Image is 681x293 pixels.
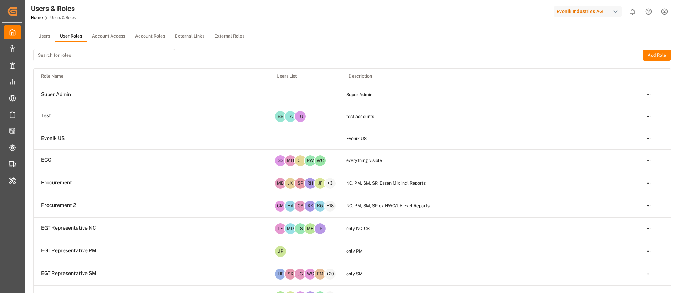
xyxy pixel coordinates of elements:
span: Procurement [41,180,72,186]
p: + 3 [327,181,333,185]
span: HF [275,269,286,280]
span: JG [295,269,306,280]
th: Users List [269,69,341,84]
span: CS [295,201,306,212]
p: + 20 [326,272,334,276]
span: SS [275,155,286,166]
input: Search for roles [33,49,175,61]
button: External Roles [209,31,249,42]
span: RH [305,178,316,189]
span: JF [315,178,326,189]
span: SP [295,178,306,189]
button: Help Center [641,4,657,19]
span: HA [285,201,296,212]
span: JX [285,178,296,189]
button: MB [274,177,287,190]
button: SP [294,177,306,190]
button: SS [274,110,287,123]
span: KK [305,201,316,212]
span: LE [275,223,286,234]
td: only SM [341,263,639,285]
span: FM [315,269,326,280]
span: ECO [41,157,51,163]
button: LE [274,222,287,235]
button: HF [274,268,287,280]
button: External Links [170,31,209,42]
button: RH [304,177,316,190]
button: JP [314,222,326,235]
button: SS [274,154,287,167]
span: KG [315,201,326,212]
button: HA [284,200,297,212]
span: TS [295,223,306,234]
button: TU [294,110,306,123]
button: TS [294,222,306,235]
button: WS [304,268,316,280]
td: Super Admin [341,84,639,105]
span: ME [305,223,316,234]
span: TA [285,111,296,122]
button: KG [314,200,326,212]
button: SK [284,268,297,280]
button: show 0 new notifications [625,4,641,19]
button: UP [274,245,287,258]
td: everything visible [341,149,639,172]
span: MD [285,223,296,234]
span: MH [285,155,296,166]
th: Role Name [34,69,269,84]
button: User Roles [55,31,87,42]
span: EGT Representative SM [41,270,96,277]
button: ME [304,222,316,235]
span: EGT Representative NC [41,225,96,231]
button: MH [284,154,297,167]
span: Procurement 2 [41,202,76,209]
span: UP [275,246,286,257]
button: MD [284,222,297,235]
button: Users [33,31,55,42]
button: FM [314,268,326,280]
td: only NC-CS [341,217,639,240]
span: MB [275,178,286,189]
span: JP [315,223,326,234]
td: test accounts [341,105,639,128]
a: Home [31,15,43,20]
div: Users & Roles [31,3,76,14]
span: Evonik US [41,135,65,142]
button: WC [314,154,326,167]
button: CM [274,200,287,212]
td: NC, PM, SM, SP ex NWC/UK excl Reports [341,195,639,217]
span: CM [275,201,286,212]
span: SS [275,111,286,122]
p: + 18 [327,204,334,208]
span: EGT Representative PM [41,248,96,254]
button: KK [304,200,316,212]
button: Account Roles [130,31,170,42]
button: JX [284,177,297,190]
span: WC [315,155,326,166]
button: Account Access [87,31,130,42]
button: TA [284,110,297,123]
span: CL [295,155,306,166]
button: CS [294,200,306,212]
button: Add Role [643,50,671,61]
span: WS [305,269,316,280]
div: Evonik Industries AG [554,6,622,17]
span: Super Admin [41,91,71,98]
button: PW [304,154,316,167]
td: NC, PM, SM, SP, Essen Mix incl Reports [341,172,639,195]
button: Evonik Industries AG [554,5,625,18]
button: JG [294,268,306,280]
td: only PM [341,240,639,263]
span: TU [295,111,306,122]
span: Test [41,113,51,119]
span: SK [285,269,296,280]
span: PW [305,155,316,166]
td: Evonik US [341,128,639,150]
th: Description [341,69,639,84]
button: CL [294,154,306,167]
button: JF [314,177,326,190]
